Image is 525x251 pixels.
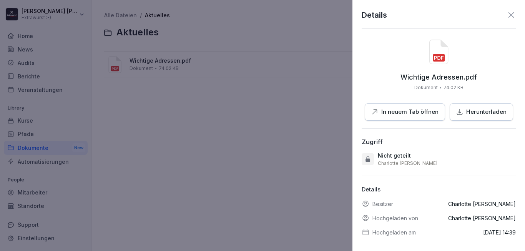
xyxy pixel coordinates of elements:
[362,185,516,194] p: Details
[362,138,383,146] div: Zugriff
[450,103,513,121] button: Herunterladen
[362,9,387,21] p: Details
[483,228,516,236] p: [DATE] 14:39
[378,160,437,166] p: Charlotte [PERSON_NAME]
[448,200,516,208] p: Charlotte [PERSON_NAME]
[466,108,507,116] p: Herunterladen
[372,228,416,236] p: Hochgeladen am
[448,214,516,222] p: Charlotte [PERSON_NAME]
[372,200,393,208] p: Besitzer
[365,103,445,121] button: In neuem Tab öffnen
[400,73,477,81] p: Wichtige Adressen.pdf
[381,108,439,116] p: In neuem Tab öffnen
[372,214,418,222] p: Hochgeladen von
[378,152,411,160] p: Nicht geteilt
[444,84,464,91] p: 74.02 KB
[414,84,438,91] p: Dokument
